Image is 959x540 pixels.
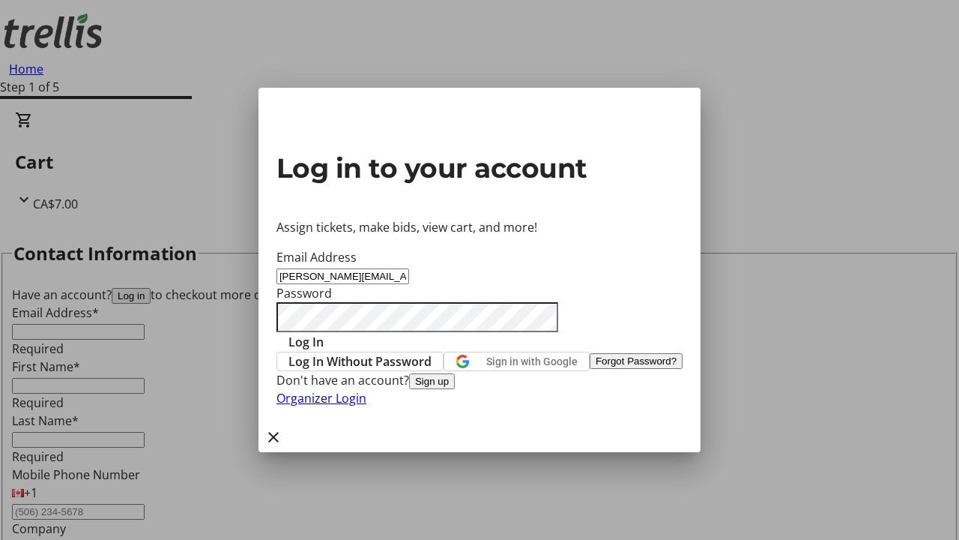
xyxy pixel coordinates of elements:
[276,371,683,389] div: Don't have an account?
[288,352,432,370] span: Log In Without Password
[258,422,288,452] button: Close
[276,148,683,188] h2: Log in to your account
[444,352,590,371] button: Sign in with Google
[276,285,332,301] label: Password
[276,218,683,236] p: Assign tickets, make bids, view cart, and more!
[276,249,357,265] label: Email Address
[276,268,409,284] input: Email Address
[288,333,324,351] span: Log In
[486,355,578,367] span: Sign in with Google
[276,352,444,371] button: Log In Without Password
[590,353,683,369] button: Forgot Password?
[276,333,336,351] button: Log In
[276,390,366,406] a: Organizer Login
[409,373,455,389] button: Sign up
